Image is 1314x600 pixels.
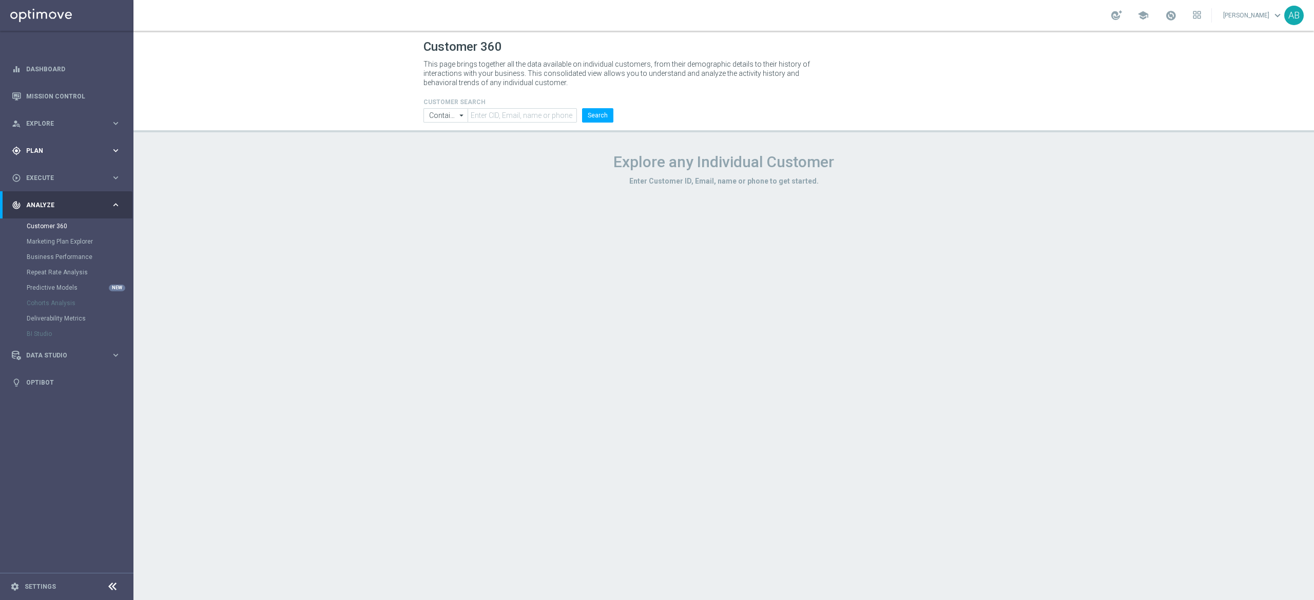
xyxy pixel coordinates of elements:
i: track_changes [12,201,21,210]
button: Data Studio keyboard_arrow_right [11,351,121,359]
a: Marketing Plan Explorer [27,237,107,246]
div: Plan [12,146,111,155]
a: Customer 360 [27,222,107,230]
input: Contains [423,108,468,123]
span: keyboard_arrow_down [1272,10,1283,21]
span: Plan [26,148,111,154]
i: settings [10,582,20,591]
i: lightbulb [12,378,21,387]
h1: Customer 360 [423,39,1024,54]
h1: Explore any Individual Customer [423,153,1024,171]
input: Enter CID, Email, name or phone [468,108,577,123]
div: Predictive Models [27,280,132,295]
div: Mission Control [12,83,121,110]
a: Repeat Rate Analysis [27,268,107,276]
div: NEW [109,285,125,291]
span: Execute [26,175,111,181]
button: lightbulb Optibot [11,378,121,387]
div: Analyze [12,201,111,210]
button: Search [582,108,613,123]
div: Customer 360 [27,218,132,234]
span: school [1137,10,1149,21]
i: keyboard_arrow_right [111,173,121,183]
a: Optibot [26,369,121,396]
i: play_circle_outline [12,173,21,183]
div: Execute [12,173,111,183]
button: person_search Explore keyboard_arrow_right [11,119,121,128]
a: [PERSON_NAME]keyboard_arrow_down [1222,8,1284,23]
i: keyboard_arrow_right [111,200,121,210]
p: This page brings together all the data available on individual customers, from their demographic ... [423,59,819,87]
a: Settings [25,584,56,590]
div: Data Studio [12,351,111,360]
div: AB [1284,6,1304,25]
button: play_circle_outline Execute keyboard_arrow_right [11,174,121,182]
i: person_search [12,119,21,128]
div: Deliverability Metrics [27,311,132,326]
div: Business Performance [27,249,132,265]
button: Mission Control [11,92,121,101]
h4: CUSTOMER SEARCH [423,98,613,106]
button: equalizer Dashboard [11,65,121,73]
i: keyboard_arrow_right [111,350,121,360]
div: Explore [12,119,111,128]
h3: Enter Customer ID, Email, name or phone to get started. [423,176,1024,186]
i: arrow_drop_down [457,109,467,122]
a: Business Performance [27,253,107,261]
a: Deliverability Metrics [27,314,107,323]
i: keyboard_arrow_right [111,146,121,155]
div: Optibot [12,369,121,396]
a: Dashboard [26,55,121,83]
button: track_changes Analyze keyboard_arrow_right [11,201,121,209]
span: Explore [26,121,111,127]
div: Dashboard [12,55,121,83]
div: BI Studio [27,326,132,342]
a: Mission Control [26,83,121,110]
i: gps_fixed [12,146,21,155]
span: Data Studio [26,352,111,358]
div: Repeat Rate Analysis [27,265,132,280]
a: Predictive Models [27,284,107,292]
i: keyboard_arrow_right [111,118,121,128]
button: gps_fixed Plan keyboard_arrow_right [11,147,121,155]
div: Marketing Plan Explorer [27,234,132,249]
div: Cohorts Analysis [27,295,132,311]
i: equalizer [12,65,21,74]
span: Analyze [26,202,111,208]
